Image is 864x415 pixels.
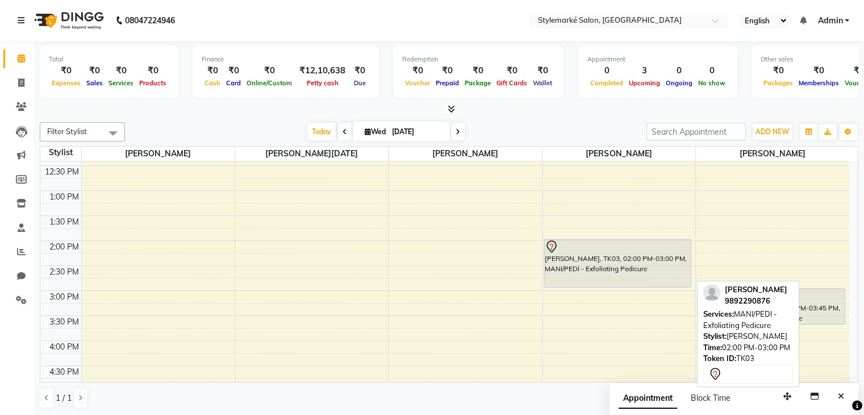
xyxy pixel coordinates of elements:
button: ADD NEW [753,124,792,140]
div: Finance [202,55,370,64]
div: ₹0 [796,64,842,77]
span: Gift Cards [494,79,530,87]
span: Petty cash [304,79,341,87]
span: Admin [817,15,842,27]
div: 0 [587,64,626,77]
span: [PERSON_NAME] [696,147,849,161]
div: 1:00 PM [47,191,81,203]
span: Block Time [691,393,731,403]
span: ⁠[PERSON_NAME] [542,147,695,161]
div: ₹12,10,638 [295,64,350,77]
div: 02:00 PM-03:00 PM [703,342,793,354]
span: Services: [703,309,734,318]
span: Filter Stylist [47,127,87,136]
span: Cash [202,79,223,87]
span: [PERSON_NAME] [82,147,235,161]
span: [PERSON_NAME] [725,285,787,294]
div: ₹0 [462,64,494,77]
span: Due [351,79,369,87]
div: ⁠[PERSON_NAME] [703,331,793,342]
span: Package [462,79,494,87]
span: Time: [703,343,722,352]
span: Prepaid [433,79,462,87]
div: 0 [695,64,728,77]
div: ₹0 [84,64,106,77]
div: Stylist [40,147,81,159]
span: Voucher [402,79,433,87]
div: 3:30 PM [47,316,81,328]
span: Wallet [530,79,555,87]
div: ₹0 [244,64,295,77]
span: Packages [761,79,796,87]
span: Services [106,79,136,87]
span: Expenses [49,79,84,87]
input: 2025-09-03 [389,123,445,140]
span: Completed [587,79,626,87]
span: Online/Custom [244,79,295,87]
div: 1:30 PM [47,216,81,228]
div: ₹0 [350,64,370,77]
span: MANI/PEDI - Exfoliating Pedicure [703,309,777,330]
span: Ongoing [663,79,695,87]
div: Appointment [587,55,728,64]
span: ⁠[PERSON_NAME][DATE] [235,147,388,161]
div: 2:30 PM [47,266,81,278]
span: [PERSON_NAME] [389,147,541,161]
div: ₹0 [223,64,244,77]
div: 3 [626,64,663,77]
div: ₹0 [530,64,555,77]
div: Redemption [402,55,555,64]
b: 08047224946 [125,5,175,36]
div: ₹0 [202,64,223,77]
input: Search Appointment [646,123,746,140]
span: 1 / 1 [56,392,72,404]
div: ₹0 [494,64,530,77]
div: 4:00 PM [47,341,81,353]
span: Token ID: [703,354,736,363]
div: 9892290876 [725,296,787,307]
div: TK03 [703,353,793,364]
div: ₹0 [761,64,796,77]
div: ₹0 [433,64,462,77]
div: ₹0 [49,64,84,77]
span: Wed [362,127,389,136]
div: 2:00 PM [47,241,81,253]
img: logo [29,5,107,36]
div: ₹0 [106,64,136,77]
div: 0 [663,64,695,77]
div: ₹0 [136,64,169,77]
button: Close [833,388,849,405]
span: Memberships [796,79,842,87]
span: ADD NEW [756,127,789,136]
span: Sales [84,79,106,87]
span: Appointment [619,388,677,409]
span: No show [695,79,728,87]
span: Products [136,79,169,87]
div: Total [49,55,169,64]
span: Today [307,123,336,140]
img: profile [703,284,720,301]
span: Card [223,79,244,87]
div: 4:30 PM [47,366,81,378]
span: Upcoming [626,79,663,87]
div: [PERSON_NAME], TK03, 02:00 PM-03:00 PM, MANI/PEDI - Exfoliating Pedicure [544,239,691,287]
div: ₹0 [402,64,433,77]
div: 12:30 PM [43,166,81,178]
span: Stylist: [703,331,727,341]
div: 3:00 PM [47,291,81,303]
